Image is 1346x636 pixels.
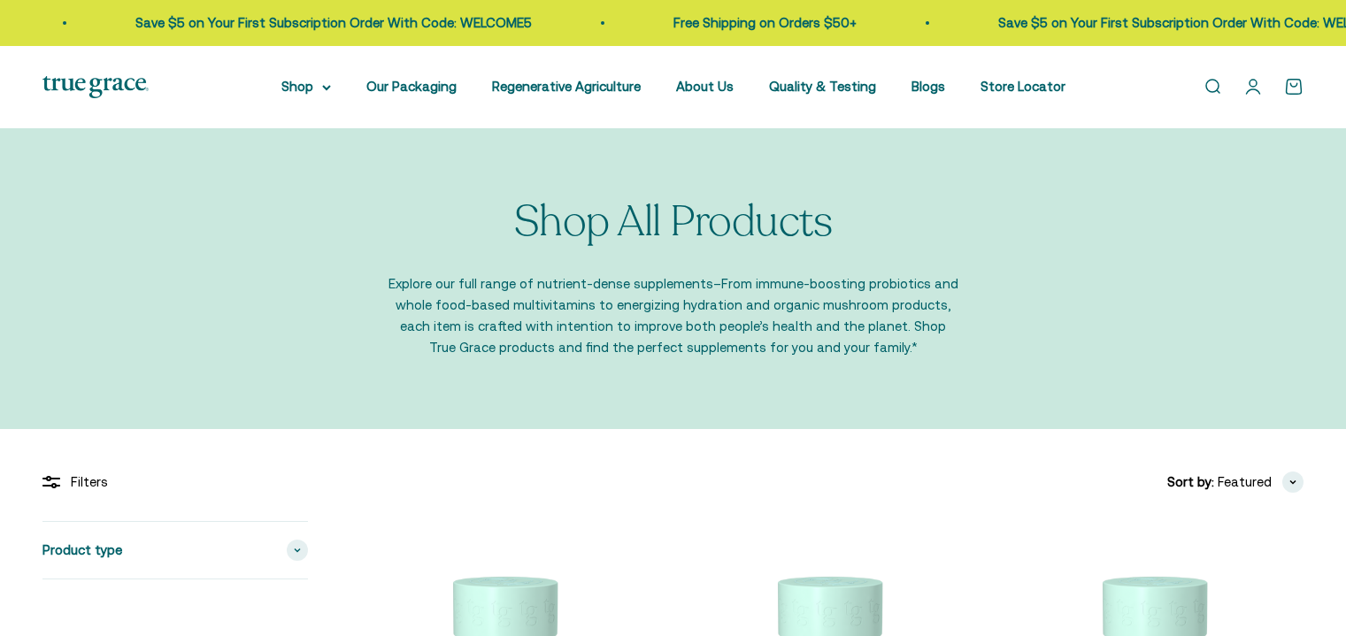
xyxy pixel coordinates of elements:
summary: Shop [281,76,331,97]
span: Product type [42,540,122,561]
a: Blogs [911,79,945,94]
a: Our Packaging [366,79,457,94]
span: Sort by: [1167,471,1214,493]
p: Explore our full range of nutrient-dense supplements–From immune-boosting probiotics and whole fo... [386,273,961,358]
button: Featured [1218,471,1304,493]
a: Quality & Testing [769,79,876,94]
span: Featured [1218,471,1272,493]
a: Free Shipping on Orders $50+ [673,15,857,30]
p: Shop All Products [514,199,833,246]
a: Store Locator [981,79,1065,94]
a: About Us [676,79,734,94]
a: Regenerative Agriculture [492,79,641,94]
div: Filters [42,471,308,493]
p: Save $5 on Your First Subscription Order With Code: WELCOME5 [135,12,532,34]
summary: Product type [42,522,308,579]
